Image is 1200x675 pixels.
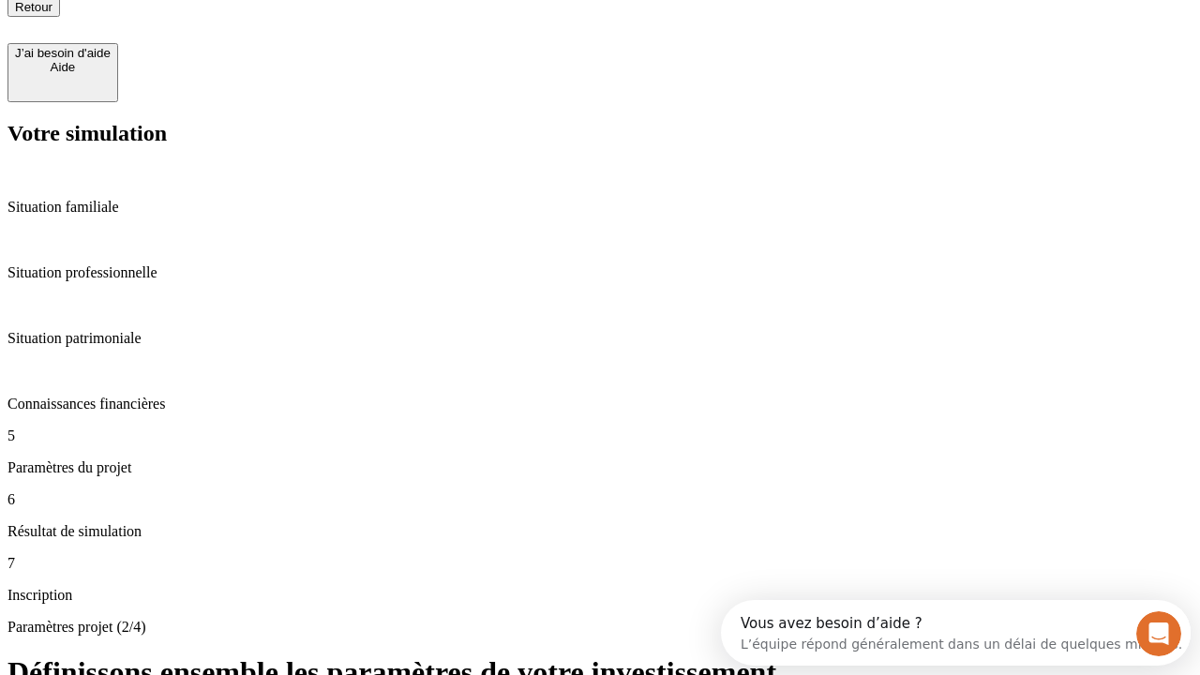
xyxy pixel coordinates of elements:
[7,7,517,59] div: Ouvrir le Messenger Intercom
[7,523,1192,540] p: Résultat de simulation
[7,427,1192,444] p: 5
[7,199,1192,216] p: Situation familiale
[7,396,1192,412] p: Connaissances financières
[7,555,1192,572] p: 7
[20,16,461,31] div: Vous avez besoin d’aide ?
[7,264,1192,281] p: Situation professionnelle
[7,330,1192,347] p: Situation patrimoniale
[7,587,1192,604] p: Inscription
[721,600,1191,666] iframe: Intercom live chat discovery launcher
[7,491,1192,508] p: 6
[15,46,111,60] div: J’ai besoin d'aide
[7,619,1192,636] p: Paramètres projet (2/4)
[20,31,461,51] div: L’équipe répond généralement dans un délai de quelques minutes.
[15,60,111,74] div: Aide
[7,459,1192,476] p: Paramètres du projet
[7,121,1192,146] h2: Votre simulation
[7,43,118,102] button: J’ai besoin d'aideAide
[1136,611,1181,656] iframe: Intercom live chat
